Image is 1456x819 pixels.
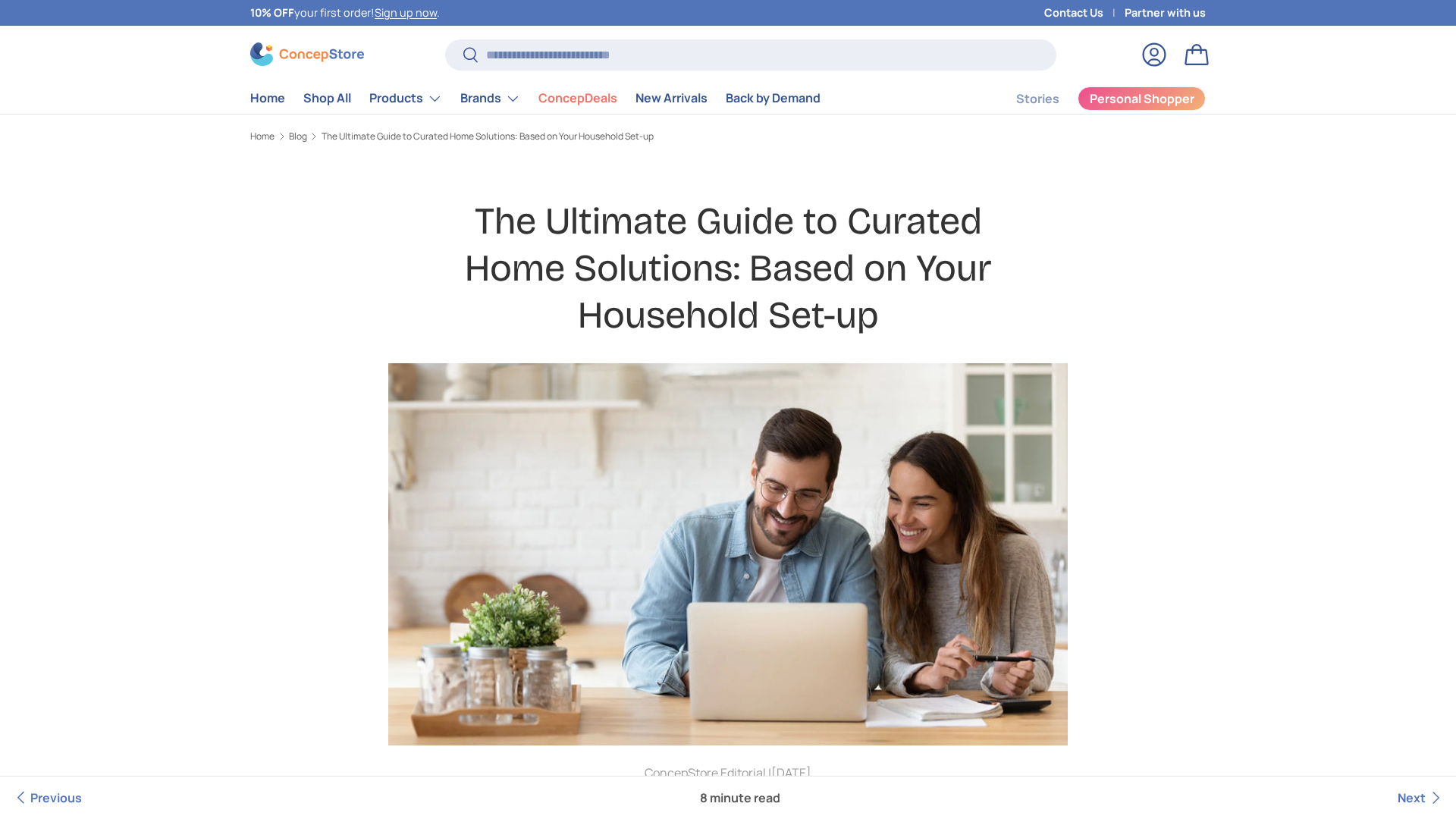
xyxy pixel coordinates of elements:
time: [DATE] [771,764,811,781]
a: Next [1398,777,1444,819]
a: ConcepDeals [538,83,617,113]
a: New Arrivals [635,83,708,113]
a: Personal Shopper [1078,86,1206,111]
a: Products [369,83,442,114]
span: Next [1398,789,1426,806]
span: 8 minute read [688,777,792,819]
a: Back by Demand [726,83,821,113]
a: The Ultimate Guide to Curated Home Solutions: Based on Your Household Set-up [322,132,654,141]
summary: Brands [451,83,529,114]
nav: Primary [250,83,821,114]
a: Shop All [303,83,351,113]
strong: 10% OFF [250,5,294,20]
a: Stories [1016,84,1059,114]
span: Personal Shopper [1090,93,1194,105]
a: Brands [460,83,520,114]
a: Home [250,83,285,113]
a: Contact Us [1044,5,1125,21]
nav: Secondary [980,83,1206,114]
a: Previous [12,777,82,819]
img: couple-planning-something-concepstore-eguide [388,363,1068,745]
a: Home [250,132,275,141]
p: your first order! . [250,5,440,21]
summary: Products [360,83,451,114]
a: Partner with us [1125,5,1206,21]
nav: Breadcrumbs [250,130,1206,143]
a: Blog [289,132,307,141]
img: ConcepStore [250,42,364,66]
a: Sign up now [375,5,437,20]
p: ConcepStore Editorial | [437,764,1019,782]
h1: The Ultimate Guide to Curated Home Solutions: Based on Your Household Set-up [437,198,1019,340]
span: Previous [30,789,82,806]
